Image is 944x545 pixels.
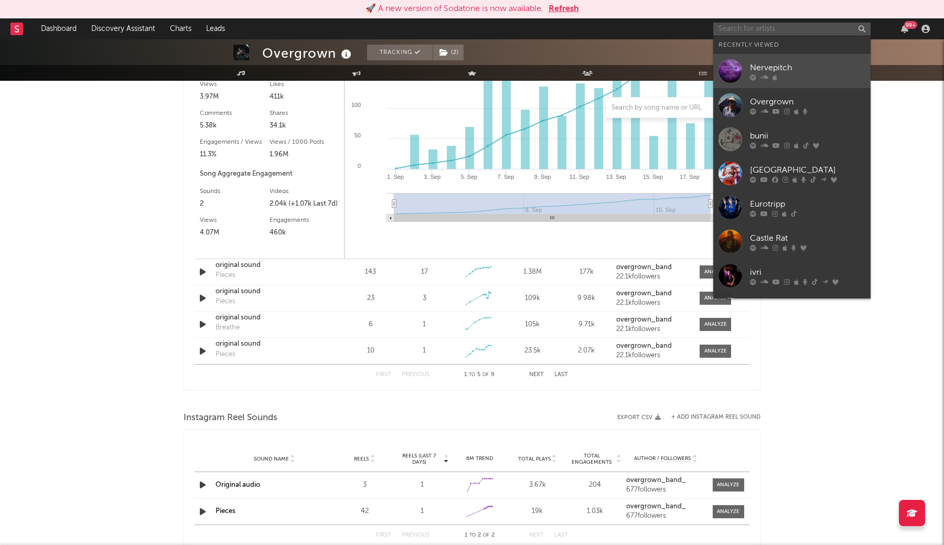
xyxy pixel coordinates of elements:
[713,23,871,36] input: Search for artists
[376,372,391,378] button: First
[423,319,426,330] div: 1
[216,508,235,515] a: Pieces
[904,21,917,29] div: 99 +
[84,18,163,39] a: Discovery Assistant
[200,198,270,210] div: 2
[562,319,611,330] div: 9.71k
[262,45,354,62] div: Overgrown
[750,95,865,108] div: Overgrown
[200,136,270,148] div: Engagements / Views
[483,533,489,538] span: of
[34,18,84,39] a: Dashboard
[454,455,506,463] div: 6M Trend
[718,39,865,51] div: Recently Viewed
[634,455,691,462] span: Author / Followers
[534,174,551,180] text: 9. Sep
[450,529,508,542] div: 1 2 2
[569,506,621,517] div: 1.03k
[661,414,760,420] div: + Add Instagram Reel Sound
[216,313,325,323] a: original sound
[216,323,240,333] div: Breathe
[616,264,689,271] a: overgrown_band
[511,506,564,517] div: 19k
[346,293,395,304] div: 23
[469,372,475,377] span: to
[270,136,339,148] div: Views / 1000 Posts
[518,456,551,462] span: Total Plays
[750,164,865,176] div: [GEOGRAPHIC_DATA]
[396,453,442,465] span: Reels (last 7 days)
[549,3,579,15] button: Refresh
[355,132,361,138] text: 50
[750,232,865,244] div: Castle Rat
[901,25,908,33] button: 99+
[338,480,391,490] div: 3
[346,267,395,277] div: 143
[606,174,626,180] text: 13. Sep
[713,225,871,259] a: Castle Rat
[570,174,589,180] text: 11. Sep
[562,267,611,277] div: 177k
[616,264,672,271] strong: overgrown_band
[713,293,871,327] a: Druidess
[508,346,557,356] div: 23.5k
[346,319,395,330] div: 6
[482,372,489,377] span: of
[511,480,564,490] div: 3.67k
[497,174,514,180] text: 7. Sep
[569,480,621,490] div: 204
[200,185,270,198] div: Sounds
[199,18,232,39] a: Leads
[626,486,705,494] div: 677 followers
[750,130,865,142] div: bunii
[216,296,235,307] div: Pieces
[402,532,430,538] button: Previous
[358,163,361,169] text: 0
[460,174,477,180] text: 5. Sep
[713,122,871,156] a: bunii
[387,174,404,180] text: 1. Sep
[354,456,369,462] span: Reels
[616,316,689,324] a: overgrown_band
[433,45,464,60] button: (2)
[626,512,705,520] div: 677 followers
[643,174,663,180] text: 15. Sep
[562,346,611,356] div: 2.07k
[616,343,672,349] strong: overgrown_band
[216,286,325,297] a: original sound
[626,503,705,510] a: overgrown_band_
[554,532,568,538] button: Last
[529,532,544,538] button: Next
[200,78,270,91] div: Views
[216,339,325,349] a: original sound
[200,214,270,227] div: Views
[469,533,476,538] span: to
[562,293,611,304] div: 9.98k
[616,343,689,350] a: overgrown_band
[200,120,270,132] div: 5.38k
[713,190,871,225] a: Eurotripp
[616,352,689,359] div: 22.1k followers
[569,453,615,465] span: Total Engagements
[508,319,557,330] div: 105k
[713,54,871,88] a: Nervepitch
[680,174,700,180] text: 17. Sep
[200,227,270,239] div: 4.07M
[346,346,395,356] div: 10
[626,477,686,484] strong: overgrown_band_
[376,532,391,538] button: First
[616,273,689,281] div: 22.1k followers
[396,506,448,517] div: 1
[424,174,441,180] text: 3. Sep
[750,266,865,279] div: ivri
[338,506,391,517] div: 42
[450,369,508,381] div: 1 5 9
[216,260,325,271] div: original sound
[713,156,871,190] a: [GEOGRAPHIC_DATA]
[163,18,199,39] a: Charts
[200,168,339,180] div: Song Aggregate Engagement
[254,456,289,462] span: Sound Name
[367,45,433,60] button: Tracking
